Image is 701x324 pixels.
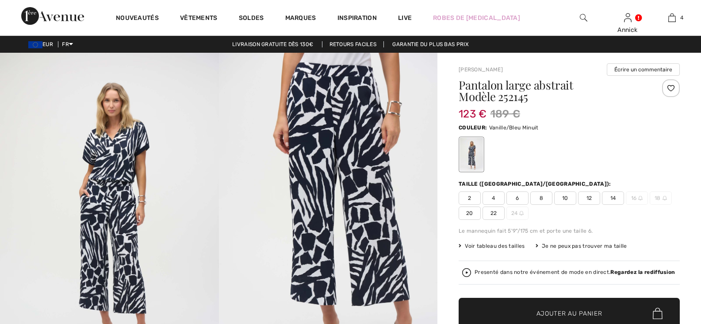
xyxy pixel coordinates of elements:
span: 18 [650,191,672,205]
div: Le mannequin fait 5'9"/175 cm et porte une taille 6. [459,227,680,235]
img: ring-m.svg [638,196,643,200]
span: 12 [578,191,600,205]
span: 4 [483,191,505,205]
span: 22 [483,207,505,220]
div: Je ne peux pas trouver ma taille [536,242,627,250]
button: Écrire un commentaire [607,63,680,76]
a: Marques [285,14,316,23]
a: Nouveautés [116,14,159,23]
span: 8 [530,191,552,205]
span: 20 [459,207,481,220]
a: 4 [650,12,693,23]
a: Vêtements [180,14,218,23]
a: Livraison gratuite dès 130€ [225,41,320,47]
span: 24 [506,207,529,220]
span: 2 [459,191,481,205]
img: Mes infos [624,12,632,23]
div: Vanille/Bleu Minuit [460,138,483,171]
img: ring-m.svg [663,196,667,200]
span: 14 [602,191,624,205]
span: 6 [506,191,529,205]
a: Garantie du plus bas prix [385,41,476,47]
img: ring-m.svg [519,211,524,215]
span: 10 [554,191,576,205]
span: FR [62,41,73,47]
a: Live [398,13,412,23]
img: Regardez la rediffusion [462,268,471,277]
span: 189 € [490,106,521,122]
span: 16 [626,191,648,205]
div: Annick [606,25,649,35]
span: Ajouter au panier [536,309,602,318]
img: Mon panier [668,12,676,23]
span: EUR [28,41,57,47]
div: Taille ([GEOGRAPHIC_DATA]/[GEOGRAPHIC_DATA]): [459,180,613,188]
a: Retours faciles [322,41,384,47]
img: 1ère Avenue [21,7,84,25]
div: Presenté dans notre événement de mode en direct. [475,269,675,275]
a: Soldes [239,14,264,23]
span: Couleur: [459,125,487,131]
img: Bag.svg [653,308,663,319]
span: 4 [680,14,683,22]
span: 123 € [459,99,487,120]
a: Robes de [MEDICAL_DATA] [433,13,520,23]
span: Voir tableau des tailles [459,242,525,250]
span: Vanille/Bleu Minuit [489,125,539,131]
a: Se connecter [624,13,632,22]
a: [PERSON_NAME] [459,66,503,73]
h1: Pantalon large abstrait Modèle 252145 [459,79,643,102]
span: Inspiration [337,14,377,23]
iframe: Ouvre un widget dans lequel vous pouvez chatter avec l’un de nos agents [645,258,692,280]
img: recherche [580,12,587,23]
strong: Regardez la rediffusion [610,269,675,275]
img: Euro [28,41,42,48]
